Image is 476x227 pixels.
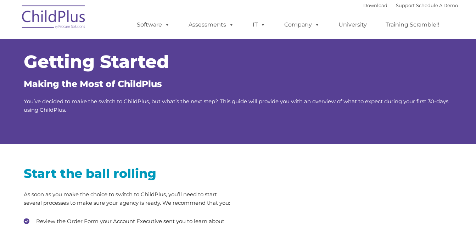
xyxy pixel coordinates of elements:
[24,78,162,89] span: Making the Most of ChildPlus
[331,18,374,32] a: University
[24,51,169,72] span: Getting Started
[18,0,89,36] img: ChildPlus by Procare Solutions
[363,2,387,8] a: Download
[130,18,177,32] a: Software
[24,98,448,113] span: You’ve decided to make the switch to ChildPlus, but what’s the next step? This guide will provide...
[277,18,327,32] a: Company
[396,2,415,8] a: Support
[181,18,241,32] a: Assessments
[379,18,446,32] a: Training Scramble!!
[24,165,233,181] h2: Start the ball rolling
[416,2,458,8] a: Schedule A Demo
[24,190,233,207] p: As soon as you make the choice to switch to ChildPlus, you’ll need to start several processes to ...
[246,18,273,32] a: IT
[363,2,458,8] font: |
